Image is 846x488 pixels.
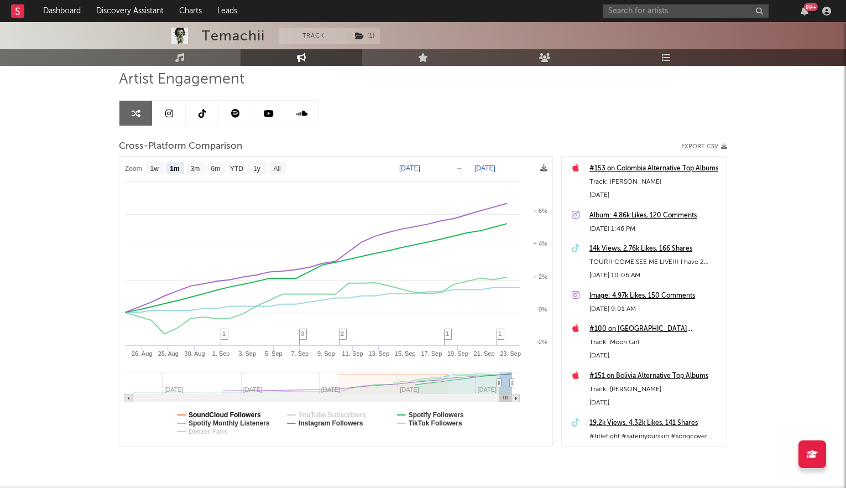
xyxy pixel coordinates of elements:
span: 3 [301,330,304,337]
div: [DATE] 1:46 PM [589,222,721,236]
text: Deezer Fans [189,428,228,435]
div: #titlefight #safeinyourskin #songcover #dreampop #shoegaze [589,430,721,443]
span: ( 1 ) [348,28,380,44]
span: 1 [498,330,502,337]
span: Cross-Platform Comparison [119,140,242,153]
span: 2 [341,330,344,337]
text: 11. Sep [342,350,363,357]
text: Spotify Monthly Listeners [189,419,270,427]
text: 7. Sep [291,350,309,357]
text: 1y [253,165,260,173]
input: Search for artists [603,4,769,18]
text: SoundCloud Followers [189,411,261,419]
div: [DATE] [589,189,721,202]
text: 6m [211,165,221,173]
text: 17. Sep [421,350,442,357]
a: #151 on Bolivia Alternative Top Albums [589,370,721,383]
div: Track: [PERSON_NAME] [589,175,721,189]
span: Artist Engagement [119,73,244,86]
text: + 6% [534,207,548,214]
a: Album: 4.86k Likes, 120 Comments [589,209,721,222]
span: 1 [446,330,449,337]
text: Spotify Followers [409,411,464,419]
button: 99+ [801,7,808,15]
text: 21. Sep [474,350,495,357]
div: Track: [PERSON_NAME] [589,383,721,396]
text: 15. Sep [395,350,416,357]
text: 9. Sep [317,350,335,357]
div: [DATE] 9:03 AM [589,443,721,456]
div: TOUR!! COME SEE ME LIVE!!! I have 2 headline shows and the rest I will be opening for wisp!! Hope... [589,256,721,269]
text: [DATE] [474,164,495,172]
text: + 4% [534,240,548,247]
div: 99 + [804,3,818,11]
text: YTD [230,165,243,173]
text: 26. Aug [132,350,152,357]
a: #100 on [GEOGRAPHIC_DATA] Alternative Top 200 [589,323,721,336]
text: [DATE] [399,164,420,172]
text: -2% [536,339,547,345]
text: Instagram Followers [299,419,363,427]
text: All [273,165,280,173]
a: 19.2k Views, 4.32k Likes, 141 Shares [589,417,721,430]
span: 1 [222,330,226,337]
text: + 2% [534,273,548,280]
button: (1) [348,28,380,44]
text: → [456,164,462,172]
text: 5. Sep [265,350,283,357]
div: [DATE] [589,396,721,409]
text: 1m [170,165,179,173]
text: 1. Sep [212,350,230,357]
text: 23. Sep [500,350,521,357]
div: [DATE] 9:01 AM [589,303,721,316]
div: [DATE] 10:06 AM [589,269,721,282]
text: 28. Aug [158,350,179,357]
text: 30. Aug [184,350,205,357]
text: YouTube Subscribers [299,411,367,419]
text: Zoom [125,165,142,173]
text: 3m [191,165,200,173]
text: TikTok Followers [409,419,462,427]
div: Temachii [202,28,265,44]
div: Track: Moon Girl [589,336,721,349]
text: 13. Sep [368,350,389,357]
text: 0% [539,306,547,313]
a: 14k Views, 2.76k Likes, 166 Shares [589,242,721,256]
a: Image: 4.97k Likes, 150 Comments [589,289,721,303]
a: #153 on Colombia Alternative Top Albums [589,162,721,175]
text: 3. Sep [238,350,256,357]
text: 19. Sep [447,350,468,357]
div: [DATE] [589,349,721,362]
button: Track [279,28,348,44]
text: 1w [150,165,159,173]
button: Export CSV [681,143,727,150]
